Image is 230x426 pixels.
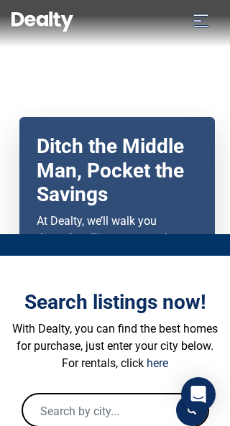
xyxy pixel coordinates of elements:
[183,9,218,32] button: Toggle navigation
[11,355,219,372] p: For rentals, click
[11,11,73,32] img: Dealty - Buy, Sell & Rent Homes
[11,320,219,355] p: With Dealty, you can find the best homes for purchase, just enter your city below.
[37,213,198,282] p: At Dealty, we’ll walk you through selling your own home—from creating a listing to receiving offers!
[147,356,168,370] a: here
[181,377,216,412] div: Open Intercom Messenger
[37,134,198,207] h2: Ditch the Middle Man, Pocket the Savings
[11,290,219,315] h3: Search listings now!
